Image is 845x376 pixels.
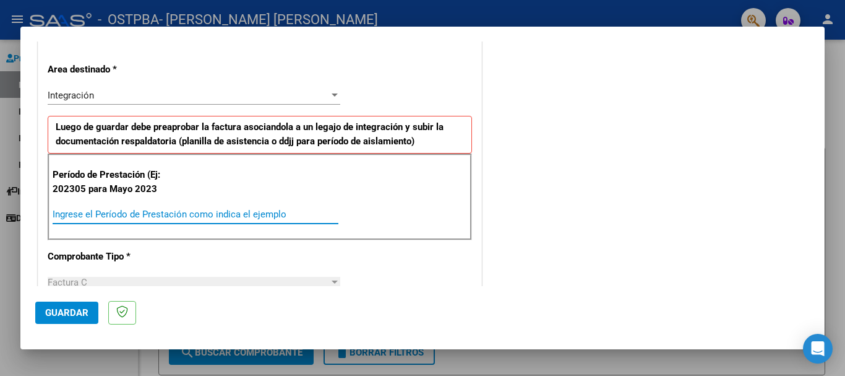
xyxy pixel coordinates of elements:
p: Area destinado * [48,63,175,77]
span: ANALISIS PRESTADOR [48,32,142,43]
span: Integración [48,90,94,101]
span: Factura C [48,277,87,288]
p: Período de Prestación (Ej: 202305 para Mayo 2023 [53,168,177,196]
div: Open Intercom Messenger [803,334,833,364]
span: Guardar [45,307,88,318]
strong: Luego de guardar debe preaprobar la factura asociandola a un legajo de integración y subir la doc... [56,121,444,147]
p: Comprobante Tipo * [48,250,175,264]
button: Guardar [35,302,98,324]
